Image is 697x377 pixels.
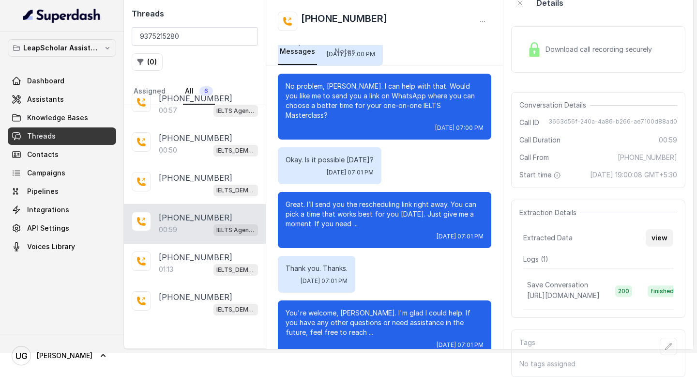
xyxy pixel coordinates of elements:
[8,183,116,200] a: Pipelines
[301,12,387,31] h2: [PHONE_NUMBER]
[199,86,213,96] span: 6
[278,39,491,65] nav: Tabs
[27,94,64,104] span: Assistants
[27,205,69,215] span: Integrations
[286,308,484,337] p: You're welcome, [PERSON_NAME]. I'm glad I could help. If you have any other questions or need ass...
[646,229,673,247] button: view
[8,201,116,219] a: Integrations
[8,91,116,108] a: Assistants
[278,39,317,65] a: Messages
[519,153,549,162] span: Call From
[27,223,69,233] span: API Settings
[216,225,255,235] p: IELTS Agent 2
[159,291,232,303] p: [PHONE_NUMBER]
[615,285,632,297] span: 200
[519,118,539,127] span: Call ID
[8,238,116,255] a: Voices Library
[132,79,167,105] a: Assigned
[519,338,535,355] p: Tags
[437,233,484,240] span: [DATE] 07:01 PM
[27,187,59,196] span: Pipelines
[286,264,348,273] p: Thank you. Thanks.
[159,212,232,223] p: [PHONE_NUMBER]
[132,53,163,71] button: (0)
[519,100,590,110] span: Conversation Details
[216,146,255,156] p: IELTS_DEMO_gk (agent 1)
[618,153,677,162] span: [PHONE_NUMBER]
[159,265,173,274] p: 01:13
[132,27,258,46] input: Search by Call ID or Phone Number
[27,242,75,251] span: Voices Library
[523,233,573,243] span: Extracted Data
[23,42,101,54] p: LeapScholar Assistant
[27,168,65,178] span: Campaigns
[333,39,357,65] a: Notes
[183,79,215,105] a: All6
[523,254,673,264] p: Logs ( 1 )
[545,45,656,54] span: Download call recording securely
[301,277,348,285] span: [DATE] 07:01 PM
[8,164,116,182] a: Campaigns
[8,146,116,163] a: Contacts
[159,172,232,184] p: [PHONE_NUMBER]
[648,285,677,297] span: finished
[27,131,56,141] span: Threads
[435,124,484,132] span: [DATE] 07:00 PM
[659,135,677,145] span: 00:59
[159,145,177,155] p: 00:50
[527,42,542,57] img: Lock Icon
[37,351,92,361] span: [PERSON_NAME]
[159,251,232,263] p: [PHONE_NUMBER]
[519,135,561,145] span: Call Duration
[216,186,255,195] p: IELTS_DEMO_gk (agent 1)
[519,170,563,180] span: Start time
[8,342,116,369] a: [PERSON_NAME]
[159,225,177,235] p: 00:59
[27,76,64,86] span: Dashboard
[216,106,255,116] p: IELTS Agent 2
[327,169,374,176] span: [DATE] 07:01 PM
[132,8,258,19] h2: Threads
[527,291,600,299] span: [URL][DOMAIN_NAME]
[437,341,484,349] span: [DATE] 07:01 PM
[286,200,484,229] p: Great. I’ll send you the rescheduling link right away. You can pick a time that works best for yo...
[15,351,28,361] text: UG
[159,106,177,115] p: 00:57
[548,118,677,127] span: 3663d56f-240a-4a86-b266-ae7100d88ad0
[590,170,677,180] span: [DATE] 19:00:08 GMT+5:30
[216,305,255,314] p: IELTS_DEMO_gk (agent 1)
[8,127,116,145] a: Threads
[519,359,677,369] p: No tags assigned
[8,39,116,57] button: LeapScholar Assistant
[27,150,59,159] span: Contacts
[286,81,484,120] p: No problem, [PERSON_NAME]. I can help with that. Would you like me to send you a link on WhatsApp...
[519,208,580,218] span: Extraction Details
[8,72,116,90] a: Dashboard
[23,8,101,23] img: light.svg
[8,220,116,237] a: API Settings
[527,280,588,290] p: Save Conversation
[27,113,88,123] span: Knowledge Bases
[159,132,232,144] p: [PHONE_NUMBER]
[286,155,374,165] p: Okay. Is it possible [DATE]?
[216,265,255,275] p: IELTS_DEMO_gk (agent 1)
[132,79,258,105] nav: Tabs
[8,109,116,126] a: Knowledge Bases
